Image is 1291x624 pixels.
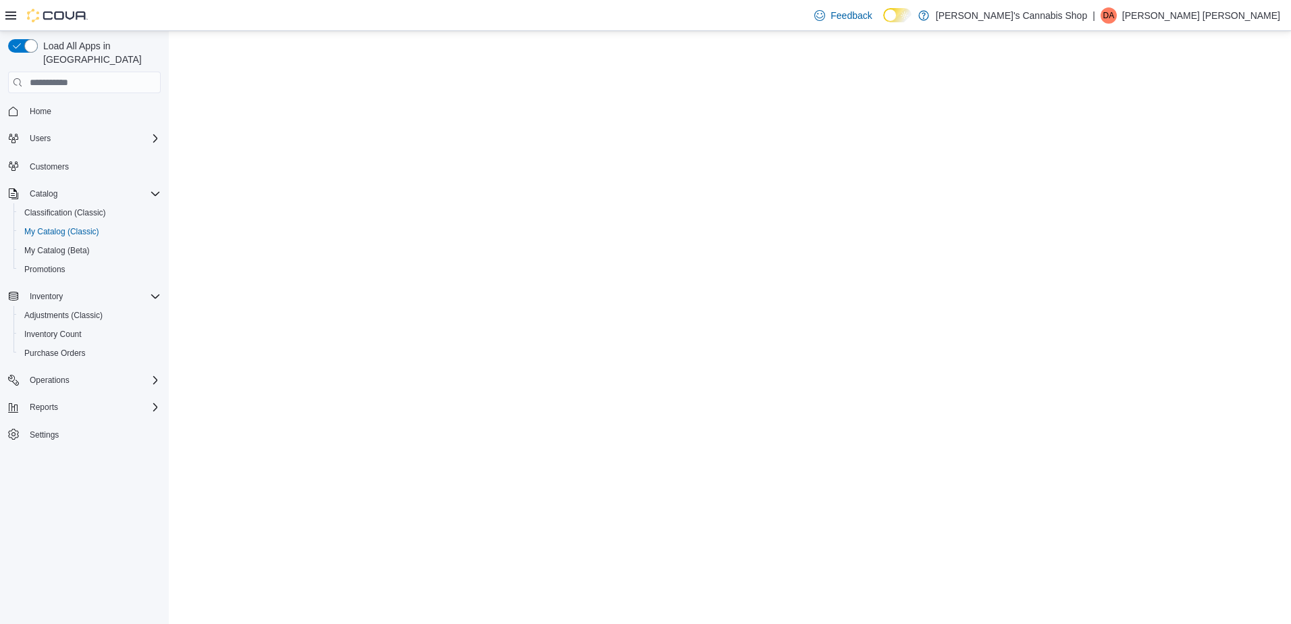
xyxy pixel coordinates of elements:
span: My Catalog (Classic) [24,226,99,237]
a: My Catalog (Beta) [19,242,95,259]
button: Inventory Count [14,325,166,344]
span: Operations [30,375,70,386]
button: Reports [3,398,166,417]
button: Inventory [3,287,166,306]
button: Users [24,130,56,147]
span: Catalog [24,186,161,202]
span: Customers [24,157,161,174]
span: My Catalog (Beta) [24,245,90,256]
span: Reports [24,399,161,415]
a: My Catalog (Classic) [19,224,105,240]
div: Dylan Ann McKinney [1101,7,1117,24]
a: Customers [24,159,74,175]
a: Purchase Orders [19,345,91,361]
span: Users [24,130,161,147]
button: Catalog [24,186,63,202]
button: Adjustments (Classic) [14,306,166,325]
button: Reports [24,399,63,415]
button: My Catalog (Classic) [14,222,166,241]
span: Home [30,106,51,117]
span: Operations [24,372,161,388]
span: Load All Apps in [GEOGRAPHIC_DATA] [38,39,161,66]
span: Adjustments (Classic) [24,310,103,321]
span: Users [30,133,51,144]
button: Inventory [24,288,68,305]
button: Settings [3,425,166,444]
button: Home [3,101,166,121]
button: Classification (Classic) [14,203,166,222]
span: Promotions [24,264,65,275]
span: My Catalog (Beta) [19,242,161,259]
button: Operations [24,372,75,388]
span: Inventory [30,291,63,302]
button: Users [3,129,166,148]
a: Adjustments (Classic) [19,307,108,323]
a: Home [24,103,57,120]
button: My Catalog (Beta) [14,241,166,260]
a: Inventory Count [19,326,87,342]
span: Purchase Orders [24,348,86,359]
p: [PERSON_NAME] [PERSON_NAME] [1122,7,1280,24]
span: Inventory [24,288,161,305]
button: Customers [3,156,166,176]
span: Home [24,103,161,120]
span: Catalog [30,188,57,199]
a: Settings [24,427,64,443]
button: Promotions [14,260,166,279]
a: Feedback [809,2,877,29]
a: Classification (Classic) [19,205,111,221]
span: Feedback [831,9,872,22]
span: Purchase Orders [19,345,161,361]
span: Adjustments (Classic) [19,307,161,323]
img: Cova [27,9,88,22]
nav: Complex example [8,96,161,479]
button: Operations [3,371,166,390]
span: My Catalog (Classic) [19,224,161,240]
button: Purchase Orders [14,344,166,363]
span: DA [1103,7,1114,24]
p: | [1092,7,1095,24]
span: Settings [24,426,161,443]
span: Dark Mode [883,22,884,23]
span: Promotions [19,261,161,278]
span: Inventory Count [24,329,82,340]
p: [PERSON_NAME]'s Cannabis Shop [936,7,1087,24]
span: Settings [30,430,59,440]
span: Customers [30,161,69,172]
span: Classification (Classic) [19,205,161,221]
span: Classification (Classic) [24,207,106,218]
a: Promotions [19,261,71,278]
button: Catalog [3,184,166,203]
span: Reports [30,402,58,413]
input: Dark Mode [883,8,912,22]
span: Inventory Count [19,326,161,342]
